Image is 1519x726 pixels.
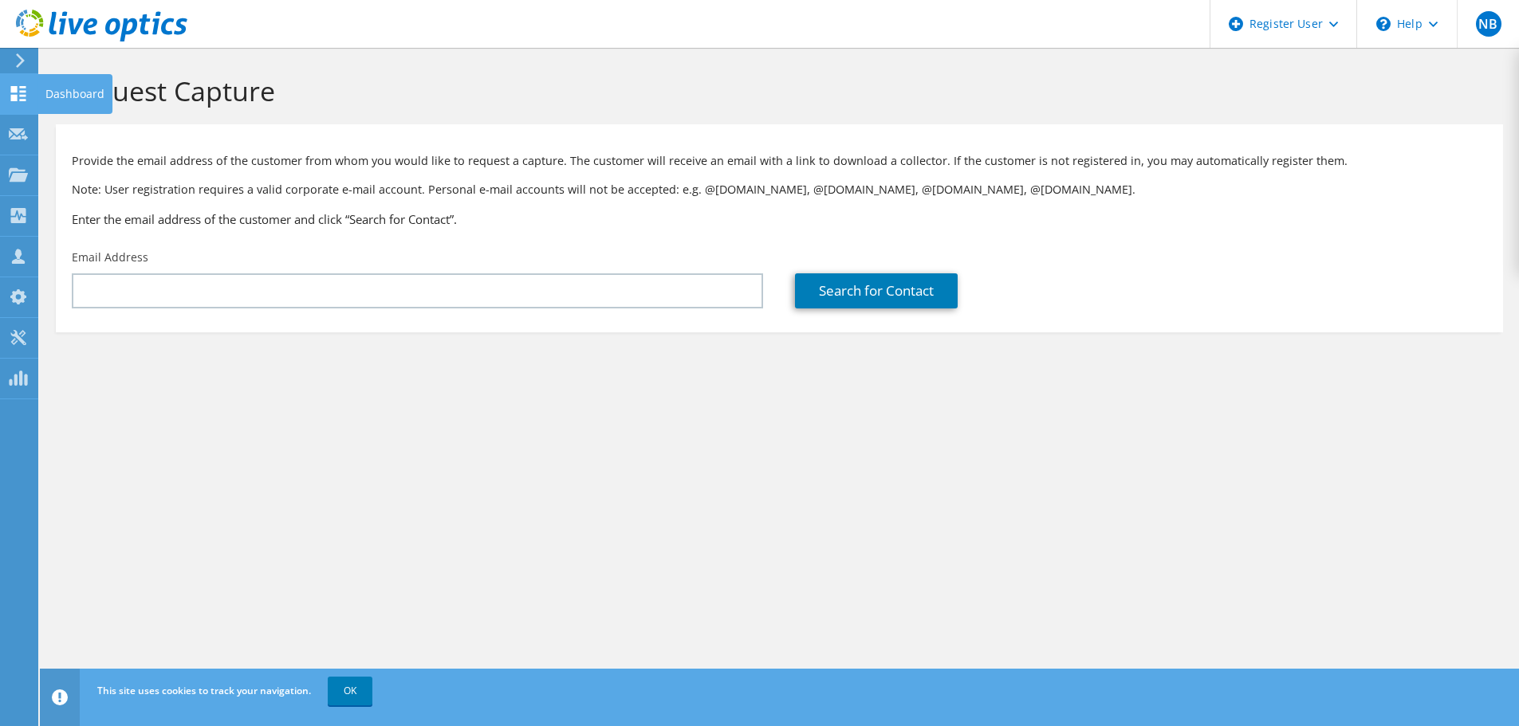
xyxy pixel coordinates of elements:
div: Dashboard [37,74,112,114]
span: This site uses cookies to track your navigation. [97,684,311,697]
h3: Enter the email address of the customer and click “Search for Contact”. [72,210,1487,228]
p: Provide the email address of the customer from whom you would like to request a capture. The cust... [72,152,1487,170]
label: Email Address [72,249,148,265]
svg: \n [1376,17,1391,31]
h1: Request Capture [64,74,1487,108]
span: NB [1476,11,1501,37]
p: Note: User registration requires a valid corporate e-mail account. Personal e-mail accounts will ... [72,181,1487,198]
a: OK [328,677,372,705]
a: Search for Contact [795,273,958,308]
